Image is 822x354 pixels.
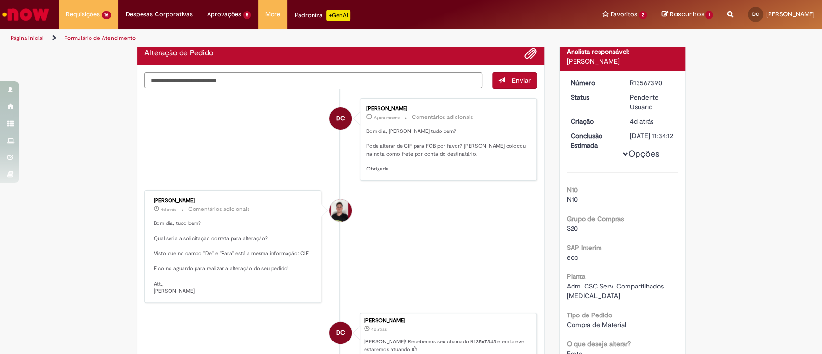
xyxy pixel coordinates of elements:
[188,205,250,213] small: Comentários adicionais
[371,327,387,332] time: 25/09/2025 15:26:33
[567,340,631,348] b: O que deseja alterar?
[126,10,193,19] span: Despesas Corporativas
[412,113,473,121] small: Comentários adicionais
[752,11,759,17] span: DC
[630,92,675,112] div: Pendente Usuário
[611,10,637,19] span: Favoritos
[567,185,578,194] b: N10
[567,282,665,300] span: Adm. CSC Serv. Compartilhados [MEDICAL_DATA]
[207,10,241,19] span: Aprovações
[567,56,678,66] div: [PERSON_NAME]
[65,34,136,42] a: Formulário de Atendimento
[567,224,578,233] span: S20
[630,117,653,126] span: 4d atrás
[669,10,704,19] span: Rascunhos
[567,272,585,281] b: Planta
[374,115,400,120] span: Agora mesmo
[11,34,44,42] a: Página inicial
[154,198,314,204] div: [PERSON_NAME]
[630,131,675,141] div: [DATE] 11:34:12
[366,128,527,173] p: Bom dia, [PERSON_NAME] tudo bem? Pode alterar de CIF para FOB por favor? [PERSON_NAME] colocou na...
[371,327,387,332] span: 4d atrás
[1,5,51,24] img: ServiceNow
[336,107,345,130] span: DC
[243,11,251,19] span: 5
[567,47,678,56] div: Analista responsável:
[563,78,623,88] dt: Número
[639,11,647,19] span: 2
[630,117,675,126] div: 25/09/2025 15:34:09
[336,321,345,344] span: DC
[512,76,531,85] span: Enviar
[7,29,541,47] ul: Trilhas de página
[161,207,176,212] span: 4d atrás
[630,117,653,126] time: 25/09/2025 15:34:09
[567,311,612,319] b: Tipo de Pedido
[161,207,176,212] time: 26/09/2025 09:15:07
[366,106,527,112] div: [PERSON_NAME]
[265,10,280,19] span: More
[567,320,626,329] span: Compra de Material
[661,10,713,19] a: Rascunhos
[630,78,675,88] div: R13567390
[567,214,624,223] b: Grupo de Compras
[563,131,623,150] dt: Conclusão Estimada
[329,322,352,344] div: Danielle Martins Caetano
[524,47,537,60] button: Adicionar anexos
[295,10,350,21] div: Padroniza
[364,318,532,324] div: [PERSON_NAME]
[144,72,483,89] textarea: Digite sua mensagem aqui...
[144,49,213,58] h2: Alteração de Pedido Histórico de tíquete
[563,117,623,126] dt: Criação
[766,10,815,18] span: [PERSON_NAME]
[154,220,314,295] p: Bom dia, tudo bem? Qual seria a solicitação correta para alteração? Visto que no campo ''De'' e '...
[66,10,100,19] span: Requisições
[102,11,111,19] span: 16
[364,338,532,353] p: [PERSON_NAME]! Recebemos seu chamado R13567343 e em breve estaremos atuando.
[563,92,623,102] dt: Status
[567,195,578,204] span: N10
[329,199,352,222] div: Matheus Henrique Drudi
[567,243,602,252] b: SAP Interim
[567,253,578,262] span: ecc
[329,107,352,130] div: Danielle Martins Caetano
[705,11,713,19] span: 1
[492,72,537,89] button: Enviar
[326,10,350,21] p: +GenAi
